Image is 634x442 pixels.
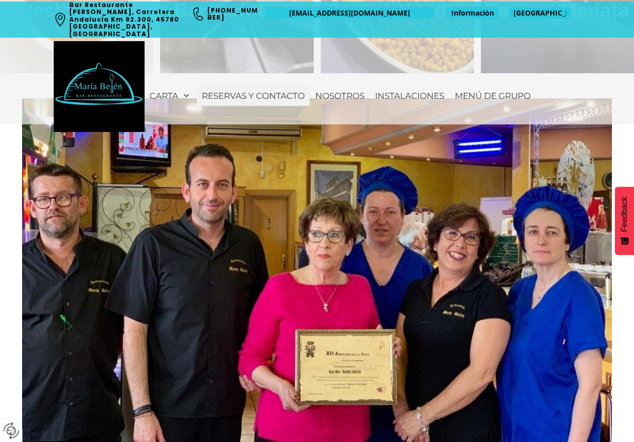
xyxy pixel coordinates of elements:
span: Reservas y contacto [202,91,305,101]
a: Nosotros [310,86,369,106]
a: [PHONE_NUMBER] [207,6,258,22]
a: [EMAIL_ADDRESS][DOMAIN_NAME] [265,7,435,19]
span: Instalaciones [375,91,444,101]
a: Instalaciones [370,86,449,106]
span: Nosotros [315,91,364,101]
a: [GEOGRAPHIC_DATA] [509,7,571,19]
a: Carta [145,86,196,106]
span: [GEOGRAPHIC_DATA] [514,8,566,18]
button: Feedback - Mostrar encuesta [615,187,634,255]
a: Menú de Grupo [450,86,536,106]
a: Reservas y contacto [197,86,310,106]
a: Información [446,7,499,19]
span: Feedback [620,197,629,232]
span: [EMAIL_ADDRESS][DOMAIN_NAME] [289,8,410,18]
a: Bar Restaurante [PERSON_NAME], Carretera Andalucía Km 92.300, 45780 [GEOGRAPHIC_DATA], [GEOGRAPHI... [69,1,181,38]
img: Bar Restaurante María Belén [54,41,145,132]
span: Información [451,8,494,18]
span: Menú de Grupo [455,91,531,101]
span: Carta [150,91,178,101]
